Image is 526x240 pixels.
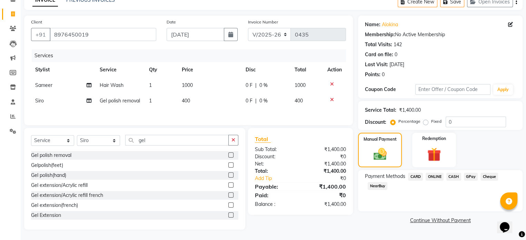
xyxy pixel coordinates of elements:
[241,62,290,78] th: Disc
[250,191,300,199] div: Paid:
[149,82,152,88] span: 1
[250,168,300,175] div: Total:
[250,182,300,191] div: Payable:
[125,135,229,146] input: Search or Scan
[364,136,397,142] label: Manual Payment
[246,97,252,104] span: 0 F
[31,162,63,169] div: Gelpolish(feet)
[365,107,396,114] div: Service Total:
[365,31,395,38] div: Membership:
[181,98,190,104] span: 400
[177,62,241,78] th: Price
[365,51,393,58] div: Card on file:
[464,173,478,181] span: GPay
[300,168,351,175] div: ₹1,400.00
[100,98,140,104] span: Gel polish removal
[365,61,388,68] div: Last Visit:
[31,62,96,78] th: Stylist
[50,28,156,41] input: Search by Name/Mobile/Email/Code
[365,41,392,48] div: Total Visits:
[426,173,444,181] span: ONLINE
[35,98,44,104] span: Siro
[35,82,52,88] span: Sameer
[167,19,176,25] label: Date
[365,21,380,28] div: Name:
[365,173,405,180] span: Payment Methods
[300,153,351,160] div: ₹0
[259,97,268,104] span: 0 %
[255,82,257,89] span: |
[31,212,61,219] div: Gel Extension
[250,153,300,160] div: Discount:
[422,136,446,142] label: Redemption
[394,41,402,48] div: 142
[480,173,498,181] span: Cheque
[100,82,123,88] span: Hair Wash
[255,97,257,104] span: |
[250,201,300,208] div: Balance :
[31,182,88,189] div: Gel extension/Acrylic refill
[408,173,423,181] span: CARD
[323,62,346,78] th: Action
[399,107,421,114] div: ₹1,400.00
[31,192,103,199] div: Gel extension/Acrylic refill french
[300,182,351,191] div: ₹1,400.00
[369,147,391,162] img: _cash.svg
[382,71,385,78] div: 0
[181,82,192,88] span: 1000
[365,86,415,93] div: Coupon Code
[423,146,445,163] img: _gift.svg
[300,191,351,199] div: ₹0
[31,202,78,209] div: Gel extension(french)
[246,82,252,89] span: 0 F
[395,51,397,58] div: 0
[300,146,351,153] div: ₹1,400.00
[294,98,302,104] span: 400
[359,217,521,224] a: Continue Without Payment
[368,182,387,190] span: NearBuy
[365,71,380,78] div: Points:
[31,172,66,179] div: Gel polish(hand)
[365,31,516,38] div: No Active Membership
[96,62,145,78] th: Service
[31,152,71,159] div: Gel polish removal
[31,28,50,41] button: +91
[382,21,398,28] a: Alokina
[389,61,404,68] div: [DATE]
[145,62,178,78] th: Qty
[300,160,351,168] div: ₹1,400.00
[415,84,490,95] input: Enter Offer / Coupon Code
[31,19,42,25] label: Client
[255,136,271,143] span: Total
[446,173,461,181] span: CASH
[250,146,300,153] div: Sub Total:
[365,119,386,126] div: Discount:
[493,84,513,95] button: Apply
[248,19,278,25] label: Invoice Number
[290,62,323,78] th: Total
[398,118,420,124] label: Percentage
[300,201,351,208] div: ₹1,400.00
[32,49,351,62] div: Services
[431,118,441,124] label: Fixed
[250,175,309,182] a: Add Tip
[250,160,300,168] div: Net:
[294,82,305,88] span: 1000
[149,98,152,104] span: 1
[259,82,268,89] span: 0 %
[309,175,351,182] div: ₹0
[497,212,519,233] iframe: chat widget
